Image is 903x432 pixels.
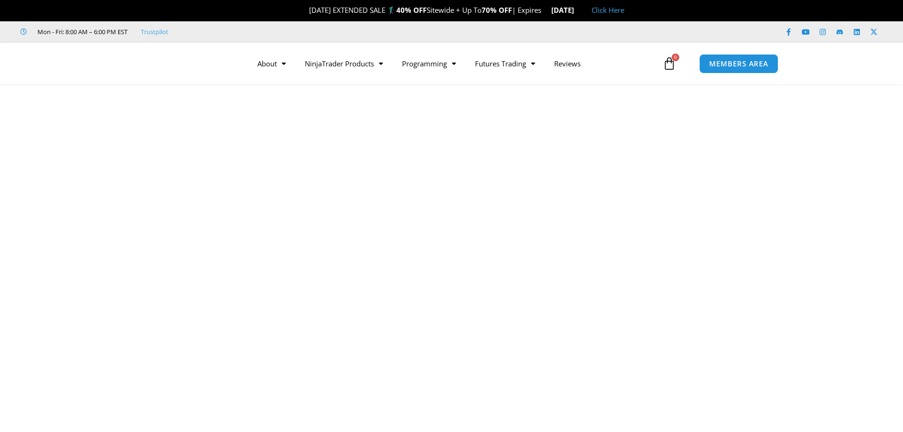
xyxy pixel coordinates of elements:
strong: 40% OFF [396,5,427,15]
a: Click Here [592,5,624,15]
span: Mon - Fri: 8:00 AM – 6:00 PM EST [35,26,128,37]
a: Reviews [545,53,590,74]
span: [DATE] EXTENDED SALE 🏌️‍♂️ Sitewide + Up To | Expires [299,5,551,15]
a: Programming [392,53,465,74]
a: NinjaTrader Products [295,53,392,74]
a: MEMBERS AREA [699,54,778,74]
strong: 70% OFF [482,5,512,15]
span: MEMBERS AREA [709,60,768,67]
strong: [DATE] [551,5,582,15]
img: LogoAI | Affordable Indicators – NinjaTrader [112,46,214,81]
a: Futures Trading [465,53,545,74]
span: 0 [672,54,679,61]
a: About [248,53,295,74]
a: Trustpilot [141,26,168,37]
img: ⌛ [542,7,549,14]
a: 0 [648,50,690,77]
img: 🏭 [575,7,582,14]
img: 🎉 [301,7,309,14]
nav: Menu [248,53,660,74]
